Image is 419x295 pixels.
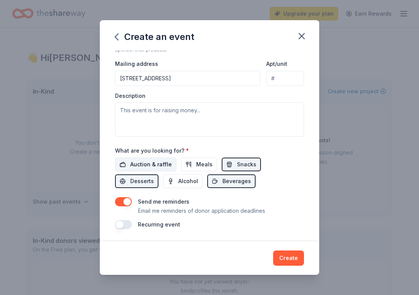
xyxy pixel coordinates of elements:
[138,221,180,228] label: Recurring event
[138,206,265,215] p: Email me reminders of donor application deadlines
[115,60,158,68] label: Mailing address
[115,92,146,100] label: Description
[115,71,260,86] input: Enter a US address
[266,60,287,68] label: Apt/unit
[273,250,304,266] button: Create
[222,177,251,186] span: Beverages
[266,71,304,86] input: #
[181,158,217,171] button: Meals
[130,160,172,169] span: Auction & raffle
[207,174,256,188] button: Beverages
[196,160,213,169] span: Meals
[130,177,154,186] span: Desserts
[222,158,261,171] button: Snacks
[138,198,189,205] label: Send me reminders
[115,31,194,43] div: Create an event
[115,158,176,171] button: Auction & raffle
[115,147,189,155] label: What are you looking for?
[178,177,198,186] span: Alcohol
[163,174,203,188] button: Alcohol
[115,174,158,188] button: Desserts
[237,160,256,169] span: Snacks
